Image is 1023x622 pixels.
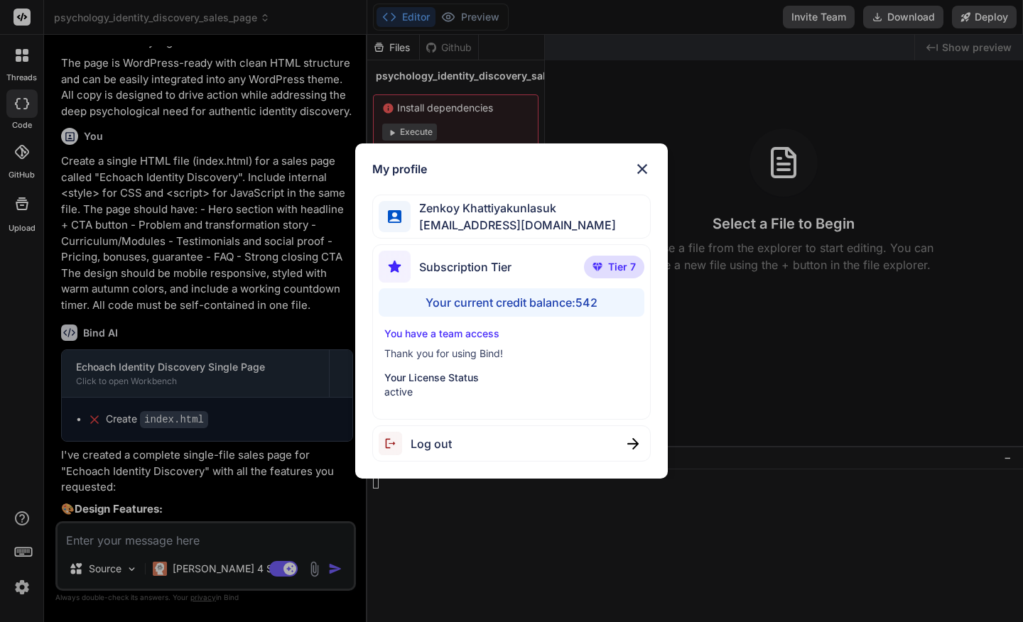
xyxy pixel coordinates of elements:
[384,347,639,361] p: Thank you for using Bind!
[592,263,602,271] img: premium
[411,435,452,452] span: Log out
[379,251,411,283] img: subscription
[384,327,639,341] p: You have a team access
[627,438,639,449] img: close
[372,160,427,178] h1: My profile
[411,200,616,217] span: Zenkoy Khattiyakunlasuk
[388,210,401,224] img: profile
[384,385,639,399] p: active
[379,432,411,455] img: logout
[384,371,639,385] p: Your License Status
[411,217,616,234] span: [EMAIL_ADDRESS][DOMAIN_NAME]
[419,258,511,275] span: Subscription Tier
[608,260,636,274] span: Tier 7
[379,288,644,317] div: Your current credit balance: 542
[634,160,651,178] img: close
